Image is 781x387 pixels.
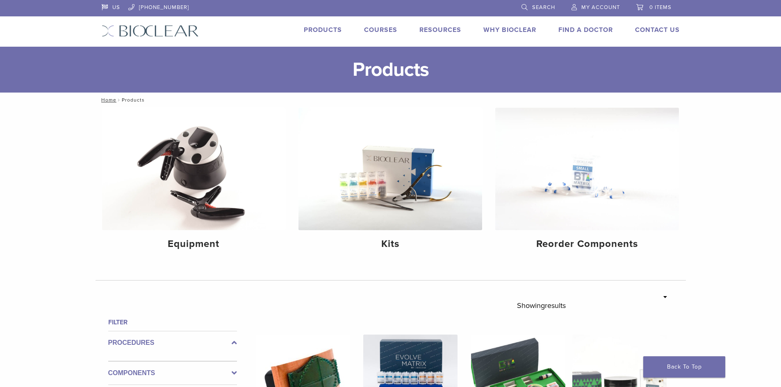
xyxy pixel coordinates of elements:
a: Reorder Components [495,108,679,257]
h4: Kits [305,237,476,251]
a: Why Bioclear [483,26,536,34]
label: Procedures [108,338,237,348]
span: / [116,98,122,102]
h4: Equipment [109,237,279,251]
a: Products [304,26,342,34]
h4: Reorder Components [502,237,672,251]
span: Search [532,4,555,11]
span: 0 items [649,4,672,11]
a: Back To Top [643,356,725,378]
label: Components [108,368,237,378]
img: Bioclear [102,25,199,37]
img: Reorder Components [495,108,679,230]
a: Resources [419,26,461,34]
span: My Account [581,4,620,11]
img: Kits [298,108,482,230]
nav: Products [96,93,686,107]
a: Contact Us [635,26,680,34]
a: Equipment [102,108,286,257]
a: Home [99,97,116,103]
a: Courses [364,26,397,34]
img: Equipment [102,108,286,230]
a: Kits [298,108,482,257]
p: Showing results [517,297,566,314]
a: Find A Doctor [558,26,613,34]
h4: Filter [108,317,237,327]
